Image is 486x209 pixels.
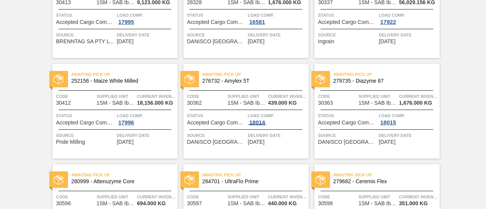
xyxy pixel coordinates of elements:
[117,132,176,139] span: Delivery Date
[56,93,95,100] span: Code
[137,100,173,106] span: 18,156.000 KG
[316,74,325,84] img: status
[399,93,438,100] span: Current inventory
[187,19,246,25] span: Accepted Cargo Composition
[202,71,309,78] span: Awaiting Pick Up
[227,100,265,106] span: 1SM - SAB Ibhayi Brewery
[56,19,115,25] span: Accepted Cargo Composition
[333,179,434,184] span: 279682 - Ceremix Flex
[248,19,267,25] div: 16581
[318,11,377,19] span: Status
[318,39,335,44] span: Ingrain
[117,11,176,19] span: Load Comp.
[399,193,438,201] span: Current inventory
[117,112,176,126] a: Load Comp.17996
[248,11,307,19] span: Load Comp.
[318,201,333,206] span: 30598
[187,112,246,119] span: Status
[248,139,265,145] span: 08/14/2025
[379,39,396,44] span: 08/09/2025
[248,11,307,25] a: Load Comp.16581
[358,193,397,201] span: Supplied Unit
[187,139,246,145] span: DANISCO SOUTH AFRICA (PTY) LTD
[187,132,246,139] span: Source
[309,64,440,159] a: statusAwaiting Pick Up279735 - Diazyme 87Code30363Supplied Unit1SM - SAB Ibhayi BreweryCurrent in...
[56,139,85,145] span: Pride Milling
[318,120,377,126] span: Accepted Cargo Composition
[187,93,226,100] span: Code
[379,11,438,19] span: Load Comp.
[56,120,115,126] span: Accepted Cargo Composition
[117,19,136,25] div: 17995
[318,100,333,106] span: 30363
[379,139,396,145] span: 08/14/2025
[187,201,202,206] span: 30597
[71,71,178,78] span: Awaiting Pick Up
[268,201,297,206] span: 440.000 KG
[202,171,309,179] span: Awaiting Pick Up
[56,193,95,201] span: Code
[248,119,267,126] div: 18014
[54,175,63,185] img: status
[117,139,134,145] span: 08/12/2025
[202,179,303,184] span: 284701 - UltraFlo Prime
[379,31,438,39] span: Delivery Date
[379,119,398,126] div: 18015
[227,193,266,201] span: Supplied Unit
[379,11,438,25] a: Load Comp.17922
[187,31,246,39] span: Source
[56,201,71,206] span: 30596
[268,100,297,106] span: 439.000 KG
[379,132,438,139] span: Delivery Date
[318,139,377,145] span: DANISCO SOUTH AFRICA (PTY) LTD
[318,93,357,100] span: Code
[316,175,325,185] img: status
[187,100,202,106] span: 30362
[117,119,136,126] div: 17996
[318,112,377,119] span: Status
[117,39,134,44] span: 08/07/2025
[117,11,176,25] a: Load Comp.17995
[137,201,166,206] span: 694.000 KG
[185,175,194,185] img: status
[318,31,377,39] span: Source
[71,179,172,184] span: 280999 - Attenuzyme Core
[268,93,307,100] span: Current inventory
[358,100,396,106] span: 1SM - SAB Ibhayi Brewery
[56,132,115,139] span: Source
[333,71,440,78] span: Awaiting Pick Up
[333,171,440,179] span: Awaiting Pick Up
[187,11,246,19] span: Status
[358,201,396,206] span: 1SM - SAB Ibhayi Brewery
[96,193,135,201] span: Supplied Unit
[248,112,307,119] span: Load Comp.
[268,193,307,201] span: Current inventory
[96,93,135,100] span: Supplied Unit
[318,132,377,139] span: Source
[117,112,176,119] span: Load Comp.
[318,193,357,201] span: Code
[202,78,303,84] span: 276732 - Amylex 5T
[187,39,246,44] span: DANISCO SOUTH AFRICA (PTY) LTD
[178,64,309,159] a: statusAwaiting Pick Up276732 - Amylex 5TCode30362Supplied Unit1SM - SAB Ibhayi BreweryCurrent inv...
[227,201,265,206] span: 1SM - SAB Ibhayi Brewery
[56,31,115,39] span: Source
[318,19,377,25] span: Accepted Cargo Composition
[358,93,397,100] span: Supplied Unit
[96,201,134,206] span: 1SM - SAB Ibhayi Brewery
[96,100,134,106] span: 1SM - SAB Ibhayi Brewery
[379,19,398,25] div: 17922
[248,112,307,126] a: Load Comp.18014
[117,31,176,39] span: Delivery Date
[187,120,246,126] span: Accepted Cargo Composition
[56,112,115,119] span: Status
[56,11,115,19] span: Status
[248,132,307,139] span: Delivery Date
[379,112,438,126] a: Load Comp.18015
[47,64,178,159] a: statusAwaiting Pick Up252156 - Maize White MilledCode30412Supplied Unit1SM - SAB Ibhayi BreweryCu...
[333,78,434,84] span: 279735 - Diazyme 87
[137,193,176,201] span: Current inventory
[379,112,438,119] span: Load Comp.
[185,74,194,84] img: status
[56,100,71,106] span: 30412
